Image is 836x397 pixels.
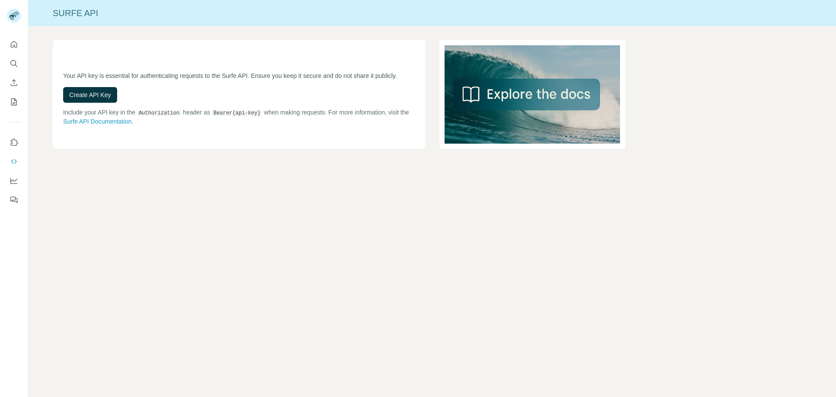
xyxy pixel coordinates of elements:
button: My lists [7,94,21,110]
code: Authorization [137,110,182,116]
button: Use Surfe on LinkedIn [7,135,21,150]
h1: API Key [63,50,415,64]
button: Feedback [7,192,21,208]
div: Surfe API [28,7,836,19]
p: Your API key is essential for authenticating requests to the Surfe API. Ensure you keep it secure... [63,71,415,80]
button: Search [7,56,21,71]
a: Surfe API Documentation [63,118,131,125]
p: Include your API key in the header as when making requests. For more information, visit the . [63,108,415,126]
span: Create API Key [69,91,111,99]
button: Dashboard [7,173,21,188]
button: Use Surfe API [7,154,21,169]
code: Bearer {api-key} [212,110,262,116]
button: Create API Key [63,87,117,103]
button: Enrich CSV [7,75,21,91]
button: Quick start [7,37,21,52]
